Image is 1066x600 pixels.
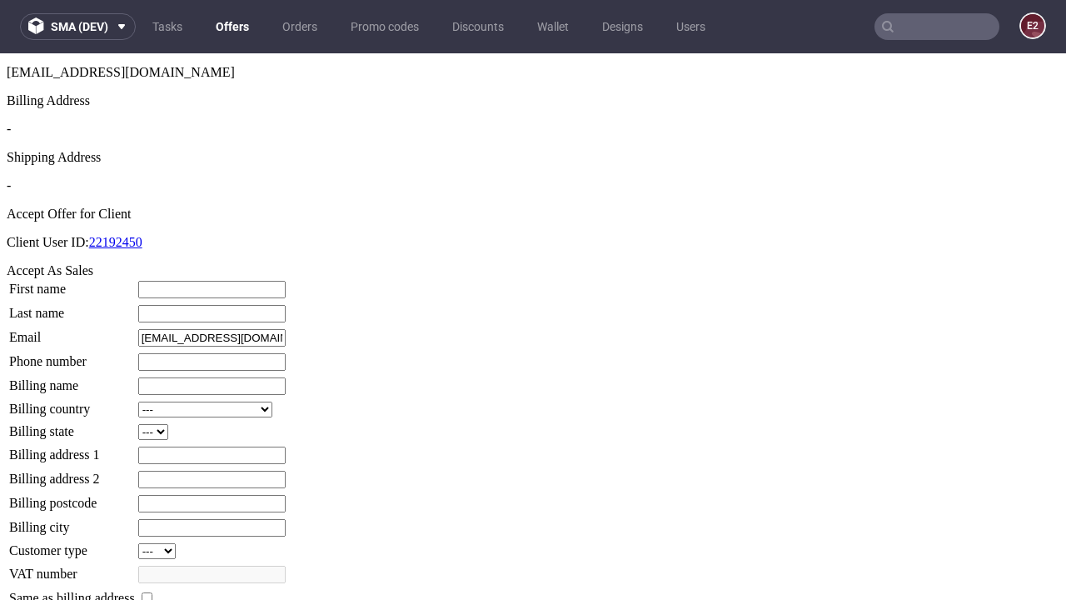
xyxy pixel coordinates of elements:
[666,13,715,40] a: Users
[7,12,235,26] span: [EMAIL_ADDRESS][DOMAIN_NAME]
[341,13,429,40] a: Promo codes
[8,417,136,436] td: Billing address 2
[8,392,136,412] td: Billing address 1
[8,227,136,246] td: First name
[8,251,136,270] td: Last name
[8,489,136,507] td: Customer type
[7,153,1059,168] div: Accept Offer for Client
[592,13,653,40] a: Designs
[20,13,136,40] button: sma (dev)
[8,347,136,365] td: Billing country
[142,13,192,40] a: Tasks
[7,40,1059,55] div: Billing Address
[8,323,136,342] td: Billing name
[8,275,136,294] td: Email
[206,13,259,40] a: Offers
[51,21,108,32] span: sma (dev)
[8,465,136,484] td: Billing city
[7,97,1059,112] div: Shipping Address
[7,182,1059,197] p: Client User ID:
[8,370,136,387] td: Billing state
[442,13,514,40] a: Discounts
[1021,14,1044,37] figcaption: e2
[8,441,136,460] td: Billing postcode
[7,210,1059,225] div: Accept As Sales
[89,182,142,196] a: 22192450
[8,536,136,554] td: Same as billing address
[7,68,11,82] span: -
[8,299,136,318] td: Phone number
[272,13,327,40] a: Orders
[8,512,136,531] td: VAT number
[7,125,11,139] span: -
[527,13,579,40] a: Wallet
